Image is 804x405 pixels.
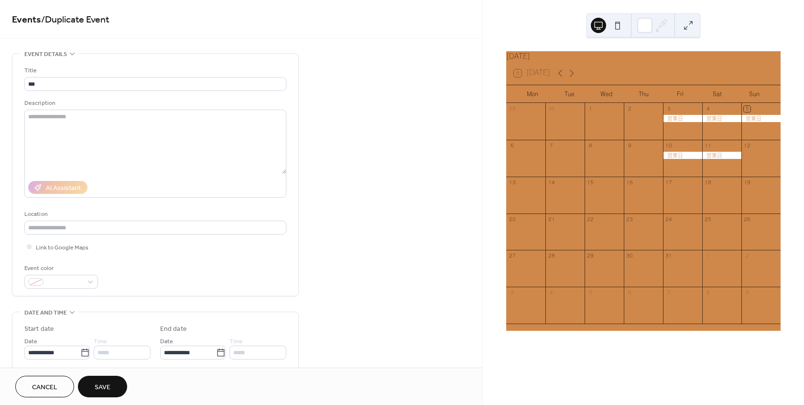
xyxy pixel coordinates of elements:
div: End date [160,324,187,334]
div: 8 [705,290,711,296]
div: 29 [509,106,516,112]
div: Location [24,209,284,219]
div: 26 [744,216,750,223]
div: Title [24,66,284,76]
div: 16 [627,179,633,186]
div: 10 [665,142,672,149]
span: / Duplicate Event [41,11,109,29]
button: Cancel [15,376,74,397]
div: 27 [509,253,516,259]
div: 9 [627,142,633,149]
span: Event details [24,49,67,59]
div: 8 [587,142,594,149]
div: 22 [587,216,594,223]
span: Time [94,337,107,347]
div: 4 [548,290,555,296]
div: 25 [705,216,711,223]
div: 12 [744,142,750,149]
span: Save [95,382,110,393]
div: 1 [587,106,594,112]
div: 営業日 [663,115,702,122]
div: 2 [744,253,750,259]
span: Date [160,337,173,347]
div: 15 [587,179,594,186]
span: Date [24,337,37,347]
div: 営業日 [741,115,781,122]
div: 2 [627,106,633,112]
div: Start date [24,324,54,334]
div: 5 [587,290,594,296]
div: [DATE] [506,51,781,62]
div: 28 [548,253,555,259]
div: 営業日 [663,152,702,159]
div: 4 [705,106,711,112]
div: Wed [588,85,625,103]
div: Sun [736,85,773,103]
div: Sat [699,85,736,103]
div: 3 [665,106,672,112]
div: 30 [627,253,633,259]
div: 20 [509,216,516,223]
div: 13 [509,179,516,186]
div: 14 [548,179,555,186]
span: Cancel [32,382,57,393]
div: 5 [744,106,750,112]
div: 6 [627,290,633,296]
span: Date and time [24,308,67,318]
div: 18 [705,179,711,186]
div: 1 [705,253,711,259]
div: 31 [665,253,672,259]
a: Events [12,11,41,29]
div: 19 [744,179,750,186]
div: Description [24,98,284,108]
div: 11 [705,142,711,149]
div: 7 [548,142,555,149]
div: 30 [548,106,555,112]
div: 21 [548,216,555,223]
button: Save [78,376,127,397]
div: 9 [744,290,750,296]
div: 23 [627,216,633,223]
div: 3 [509,290,516,296]
div: 営業日 [702,115,741,122]
div: Event color [24,263,96,273]
span: Link to Google Maps [36,243,88,253]
div: Fri [662,85,699,103]
div: Thu [625,85,662,103]
div: Mon [514,85,551,103]
div: 29 [587,253,594,259]
div: 17 [665,179,672,186]
div: 営業日 [702,152,741,159]
div: 6 [509,142,516,149]
span: Time [229,337,243,347]
div: 24 [665,216,672,223]
div: Tue [551,85,588,103]
div: 7 [665,290,672,296]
